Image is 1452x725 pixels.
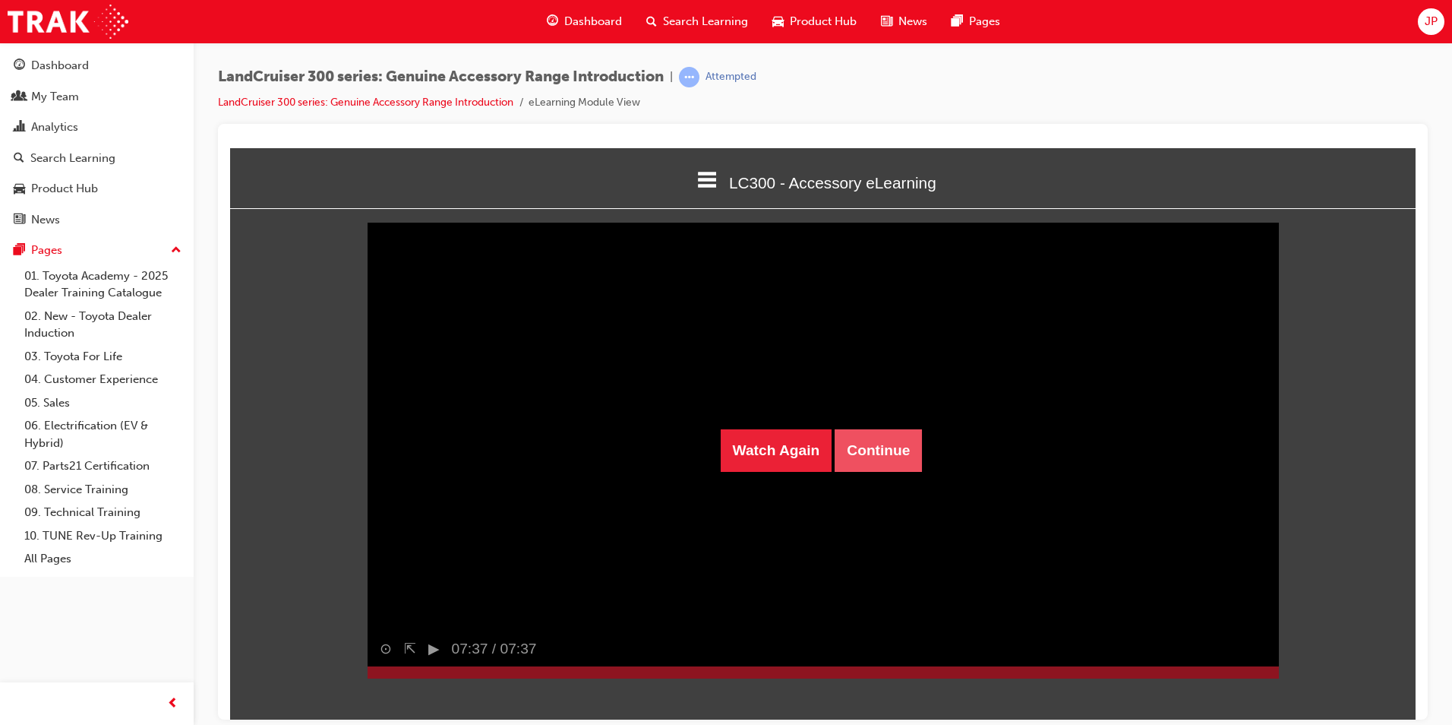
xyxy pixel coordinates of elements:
[881,12,892,31] span: news-icon
[18,501,188,524] a: 09. Technical Training
[14,59,25,73] span: guage-icon
[18,547,188,571] a: All Pages
[535,6,634,37] a: guage-iconDashboard
[670,68,673,86] span: |
[14,90,25,104] span: people-icon
[6,236,188,264] button: Pages
[760,6,869,37] a: car-iconProduct Hub
[171,241,181,261] span: up-icon
[31,88,79,106] div: My Team
[6,144,188,173] a: Search Learning
[14,121,25,135] span: chart-icon
[18,478,188,502] a: 08. Service Training
[14,152,24,166] span: search-icon
[939,6,1012,37] a: pages-iconPages
[663,13,748,30] span: Search Learning
[31,180,98,198] div: Product Hub
[18,524,188,548] a: 10. TUNE Rev-Up Training
[31,211,60,229] div: News
[167,695,178,714] span: prev-icon
[969,13,1000,30] span: Pages
[6,206,188,234] a: News
[790,13,857,30] span: Product Hub
[18,391,188,415] a: 05. Sales
[31,57,89,74] div: Dashboard
[14,182,25,196] span: car-icon
[564,13,622,30] span: Dashboard
[6,113,188,141] a: Analytics
[14,214,25,227] span: news-icon
[634,6,760,37] a: search-iconSearch Learning
[218,68,664,86] span: LandCruiser 300 series: Genuine Accessory Range Introduction
[6,83,188,111] a: My Team
[31,242,62,259] div: Pages
[646,12,657,31] span: search-icon
[6,175,188,203] a: Product Hub
[30,150,115,167] div: Search Learning
[8,5,128,39] img: Trak
[6,49,188,236] button: DashboardMy TeamAnalyticsSearch LearningProduct HubNews
[772,12,784,31] span: car-icon
[6,52,188,80] a: Dashboard
[1425,13,1438,30] span: JP
[705,70,756,84] div: Attempted
[898,13,927,30] span: News
[679,67,699,87] span: learningRecordVerb_ATTEMPT-icon
[18,345,188,369] a: 03. Toyota For Life
[18,305,188,345] a: 02. New - Toyota Dealer Induction
[491,281,602,324] button: Watch Again
[952,12,963,31] span: pages-icon
[499,26,706,43] span: LC300 - Accessory eLearning
[18,368,188,391] a: 04. Customer Experience
[604,281,692,324] button: Continue
[14,244,25,258] span: pages-icon
[547,12,558,31] span: guage-icon
[218,96,513,109] a: LandCruiser 300 series: Genuine Accessory Range Introduction
[18,264,188,305] a: 01. Toyota Academy - 2025 Dealer Training Catalogue
[31,119,78,136] div: Analytics
[1418,8,1444,35] button: JP
[529,94,640,112] li: eLearning Module View
[18,454,188,478] a: 07. Parts21 Certification
[18,414,188,454] a: 06. Electrification (EV & Hybrid)
[869,6,939,37] a: news-iconNews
